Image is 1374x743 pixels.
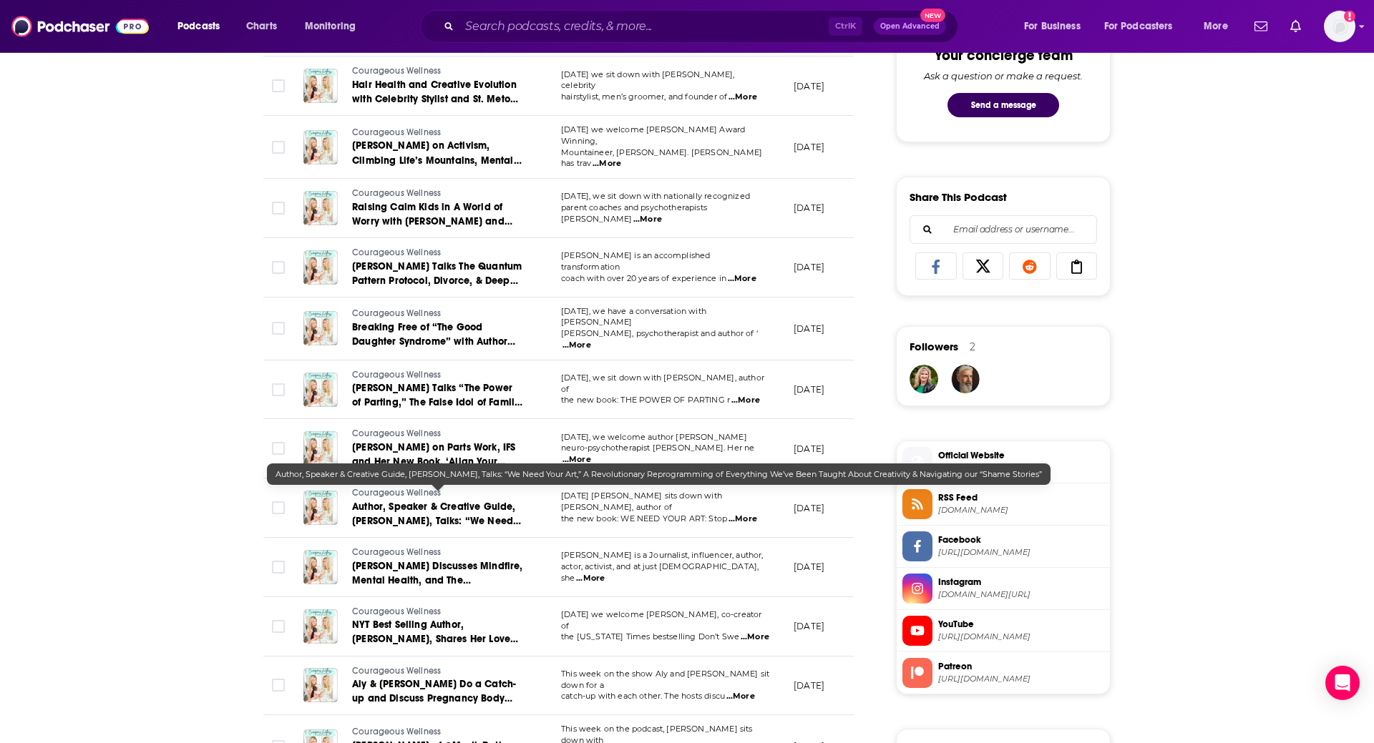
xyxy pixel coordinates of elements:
[561,373,764,394] span: [DATE], we sit down with [PERSON_NAME], author of
[938,491,1104,504] span: RSS Feed
[938,533,1104,546] span: Facebook
[352,727,441,737] span: Courageous Wellness
[352,606,441,616] span: Courageous Wellness
[272,261,285,274] span: Toggle select row
[794,679,824,692] p: [DATE]
[794,502,824,514] p: [DATE]
[352,441,524,469] a: [PERSON_NAME] on Parts Work, IFS and Her New Book, ‘Align Your Mind’
[561,250,710,272] span: [PERSON_NAME] is an accomplished transformation
[561,432,747,442] span: [DATE], we welcome author [PERSON_NAME]
[352,65,524,78] a: Courageous Wellness
[1285,14,1307,39] a: Show notifications dropdown
[561,191,750,201] span: [DATE], we sit down with nationally recognized
[246,16,277,36] span: Charts
[352,501,522,584] span: Author, Speaker & Creative Guide, [PERSON_NAME], Talks: “We Need Your Art,” A Revolutionary Repro...
[352,666,441,676] span: Courageous Wellness
[352,677,524,706] a: Aly & [PERSON_NAME] Do a Catch-up and Discuss Pregnancy Body Dismorphia, [PERSON_NAME]’s Love for...
[915,252,957,280] a: Share on Facebook
[295,15,374,38] button: open menu
[951,365,980,393] img: Activation
[924,70,1083,82] div: Ask a question or make a request.
[561,273,726,283] span: coach with over 20 years of experience in
[272,202,285,215] span: Toggle select row
[938,505,1104,516] span: feeds.megaphone.fm
[561,561,759,583] span: actor, activist, and at just [DEMOGRAPHIC_DATA], she
[561,147,762,169] span: Mountaineer, [PERSON_NAME]. [PERSON_NAME] has trav
[352,139,522,195] span: [PERSON_NAME] on Activism, Climbing Life’s Mountains, Mental Fortitude, and Living Life to the Fu...
[561,124,745,146] span: [DATE] we welcome [PERSON_NAME] Award Winning,
[902,616,1104,646] a: YouTube[URL][DOMAIN_NAME]
[1095,15,1194,38] button: open menu
[902,574,1104,604] a: Instagram[DOMAIN_NAME][URL]
[272,141,285,154] span: Toggle select row
[167,15,238,38] button: open menu
[237,15,286,38] a: Charts
[561,609,761,631] span: [DATE] we welcome [PERSON_NAME], co-creator of
[938,576,1104,589] span: Instagram
[561,328,758,338] span: [PERSON_NAME], psychotherapist and author of ‘
[561,669,769,690] span: This week on the show Aly and [PERSON_NAME] sit down for a
[305,16,356,36] span: Monitoring
[829,17,862,36] span: Ctrl K
[352,370,441,380] span: Courageous Wellness
[352,619,518,702] span: NYT Best Selling Author, [PERSON_NAME], Shares Her Love Story, Talks How “Not To Sweat the Small ...
[272,383,285,396] span: Toggle select row
[910,215,1097,244] div: Search followers
[352,127,441,137] span: Courageous Wellness
[794,261,824,273] p: [DATE]
[352,307,524,320] a: Courageous Wellness
[938,618,1104,631] span: YouTube
[902,489,1104,519] a: RSS Feed[DOMAIN_NAME]
[352,500,524,528] a: Author, Speaker & Creative Guide, [PERSON_NAME], Talks: “We Need Your Art,” A Revolutionary Repro...
[741,631,769,643] span: ...More
[562,454,591,466] span: ...More
[434,10,972,43] div: Search podcasts, credits, & more...
[1249,14,1273,39] a: Show notifications dropdown
[794,561,824,573] p: [DATE]
[938,589,1104,600] span: instagram.com/courageouswellness
[352,546,524,559] a: Courageous Wellness
[561,395,730,405] span: the new book: THE POWER OF PARTING r
[352,139,524,167] a: [PERSON_NAME] on Activism, Climbing Life’s Mountains, Mental Fortitude, and Living Life to the Fu...
[729,92,757,103] span: ...More
[352,665,524,678] a: Courageous Wellness
[970,340,975,353] div: 2
[352,488,441,498] span: Courageous Wellness
[794,443,824,455] p: [DATE]
[1204,16,1228,36] span: More
[1324,11,1355,42] img: User Profile
[1324,11,1355,42] span: Logged in as jfalkner
[922,216,1085,243] input: Email address or username...
[272,620,285,633] span: Toggle select row
[561,691,725,701] span: catch-up with each other. The hosts discu
[352,201,512,242] span: Raising Calm Kids in A World of Worry with [PERSON_NAME] and [PERSON_NAME]
[352,260,524,288] a: [PERSON_NAME] Talks The Quantum Pattern Protocol, Divorce, & Deep Transformation
[272,442,285,455] span: Toggle select row
[935,46,1073,64] div: Your concierge team
[459,15,829,38] input: Search podcasts, credits, & more...
[1056,252,1098,280] a: Copy Link
[1344,11,1355,22] svg: Add a profile image
[561,443,754,453] span: neuro-psychotherapist [PERSON_NAME]. Her ne
[11,13,149,40] img: Podchaser - Follow, Share and Rate Podcasts
[561,92,727,102] span: hairstylist, men’s groomer, and founder of
[352,188,441,198] span: Courageous Wellness
[561,513,727,523] span: the new book: WE NEED YOUR ART: Stop
[938,631,1104,642] span: https://www.youtube.com/@courageouswellness6195
[910,340,958,353] span: Followers
[352,247,441,257] span: Courageous Wellness
[576,573,605,584] span: ...More
[561,550,764,560] span: [PERSON_NAME] is a Journalist, influencer, author,
[352,260,522,301] span: [PERSON_NAME] Talks The Quantum Pattern Protocol, Divorce, & Deep Transformation
[902,658,1104,688] a: Patreon[URL][DOMAIN_NAME]
[910,365,938,393] a: tammywellness
[794,383,824,395] p: [DATE]
[561,202,707,224] span: parent coaches and psychotherapists [PERSON_NAME]
[352,560,523,601] span: [PERSON_NAME] Discusses Mindfire, Mental Health, and The Misconceptions of OCD
[794,202,824,214] p: [DATE]
[352,441,515,482] span: [PERSON_NAME] on Parts Work, IFS and Her New Book, ‘Align Your Mind’
[880,23,940,30] span: Open Advanced
[276,469,1042,479] span: Author, Speaker & Creative Guide, [PERSON_NAME], Talks: “We Need Your Art,” A Revolutionary Repro...
[593,158,621,169] span: ...More
[902,531,1104,561] a: Facebook[URL][DOMAIN_NAME]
